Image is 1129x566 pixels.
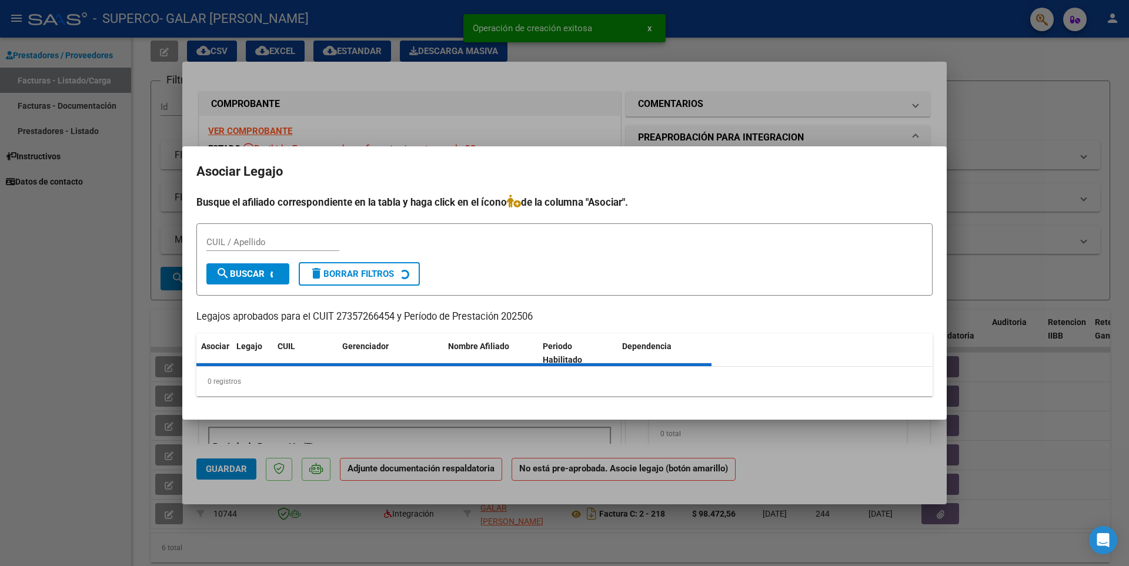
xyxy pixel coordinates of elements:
[309,266,323,280] mat-icon: delete
[196,195,933,210] h4: Busque el afiliado correspondiente en la tabla y haga click en el ícono de la columna "Asociar".
[216,266,230,280] mat-icon: search
[232,334,273,373] datatable-header-cell: Legajo
[196,310,933,324] p: Legajos aprobados para el CUIT 27357266454 y Período de Prestación 202506
[278,341,295,351] span: CUIL
[622,341,672,351] span: Dependencia
[342,341,389,351] span: Gerenciador
[309,269,394,279] span: Borrar Filtros
[543,341,582,364] span: Periodo Habilitado
[338,334,443,373] datatable-header-cell: Gerenciador
[236,341,262,351] span: Legajo
[206,263,289,284] button: Buscar
[196,160,933,183] h2: Asociar Legajo
[201,341,229,351] span: Asociar
[273,334,338,373] datatable-header-cell: CUIL
[299,262,420,286] button: Borrar Filtros
[617,334,712,373] datatable-header-cell: Dependencia
[216,269,265,279] span: Buscar
[448,341,509,351] span: Nombre Afiliado
[538,334,617,373] datatable-header-cell: Periodo Habilitado
[443,334,538,373] datatable-header-cell: Nombre Afiliado
[196,367,933,396] div: 0 registros
[196,334,232,373] datatable-header-cell: Asociar
[1089,526,1117,554] div: Open Intercom Messenger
